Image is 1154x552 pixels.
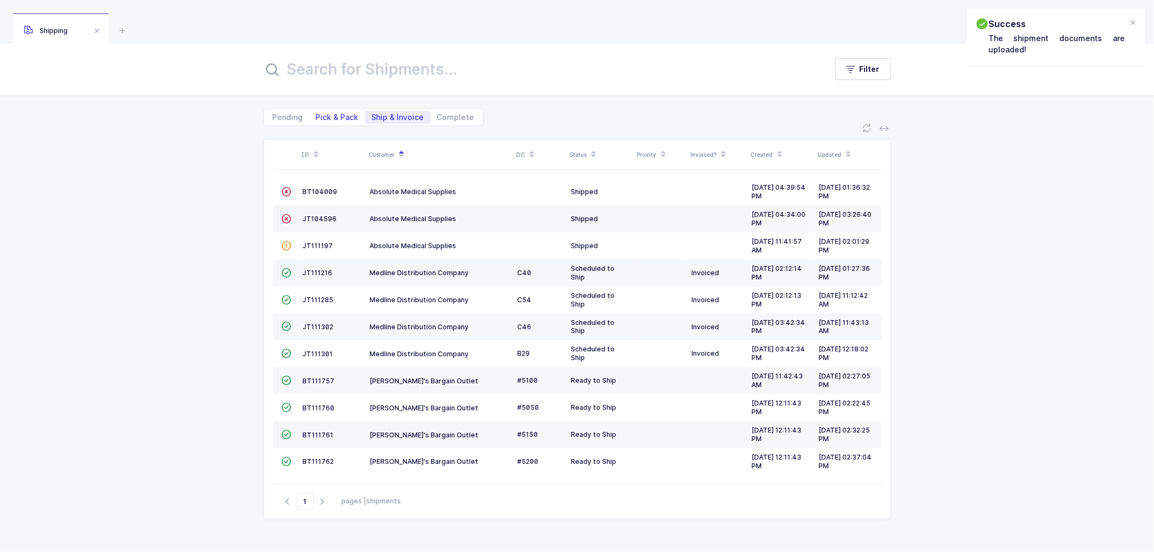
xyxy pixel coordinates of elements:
[570,145,631,164] div: Status
[819,264,871,281] span: [DATE] 01:27:36 PM
[342,496,401,506] div: pages | shipments
[571,457,617,465] span: Ready to Ship
[273,114,303,121] span: Pending
[988,32,1125,55] p: The shipment documents are uploaded!
[988,17,1125,30] h2: Success
[571,403,617,411] span: Ready to Ship
[24,26,68,35] span: Shipping
[303,377,335,385] span: BT111757
[819,318,869,335] span: [DATE] 11:43:13 AM
[303,323,334,331] span: JT111302
[303,215,337,223] span: JT104596
[752,399,802,416] span: [DATE] 12:11:43 PM
[571,188,598,196] span: Shipped
[303,188,338,196] span: BT104009
[752,345,806,362] span: [DATE] 03:42:34 PM
[637,145,684,164] div: Priority
[860,64,880,75] span: Filter
[752,318,806,335] span: [DATE] 03:42:34 PM
[370,457,479,465] span: [PERSON_NAME]'s Bargain Outlet
[835,58,891,80] button: Filter
[282,215,292,223] span: 
[518,349,530,357] span: B29
[819,291,868,308] span: [DATE] 11:12:42 AM
[303,296,334,304] span: JT111285
[819,399,871,416] span: [DATE] 02:22:45 PM
[819,183,871,200] span: [DATE] 01:36:32 PM
[282,349,292,357] span: 
[263,56,814,82] input: Search for Shipments...
[282,376,292,384] span: 
[316,114,359,121] span: Pick & Pack
[752,264,802,281] span: [DATE] 02:12:14 PM
[370,269,469,277] span: Medline Distribution Company
[437,114,474,121] span: Complete
[819,237,870,254] span: [DATE] 02:01:29 PM
[282,457,292,465] span: 
[282,188,292,196] span: 
[819,210,872,227] span: [DATE] 03:26:40 PM
[303,269,333,277] span: JT111216
[369,145,510,164] div: Customer
[370,188,457,196] span: Absolute Medical Supplies
[518,323,532,331] span: C46
[370,323,469,331] span: Medline Distribution Company
[518,296,532,304] span: C54
[370,431,479,439] span: [PERSON_NAME]'s Bargain Outlet
[282,322,292,330] span: 
[571,376,617,384] span: Ready to Ship
[518,403,539,411] span: #5050
[518,430,538,438] span: #5150
[296,493,314,510] span: Go to
[518,376,538,384] span: #5100
[302,145,362,164] div: ID
[571,242,598,250] span: Shipped
[819,345,869,362] span: [DATE] 12:18:02 PM
[303,431,334,439] span: BT111761
[751,145,812,164] div: Created
[370,377,479,385] span: [PERSON_NAME]'s Bargain Outlet
[517,145,564,164] div: DC
[571,215,598,223] span: Shipped
[752,453,802,470] span: [DATE] 12:11:43 PM
[282,403,292,411] span: 
[571,345,615,362] span: Scheduled to Ship
[282,296,292,304] span: 
[282,430,292,438] span: 
[303,457,334,465] span: BT111762
[571,291,615,308] span: Scheduled to Ship
[819,426,871,443] span: [DATE] 02:32:25 PM
[303,404,335,412] span: BT111760
[692,296,743,304] div: Invoiced
[819,453,872,470] span: [DATE] 02:37:04 PM
[752,426,802,443] span: [DATE] 12:11:43 PM
[752,237,802,254] span: [DATE] 11:41:57 AM
[752,291,802,308] span: [DATE] 02:12:13 PM
[370,242,457,250] span: Absolute Medical Supplies
[692,323,743,331] div: Invoiced
[692,269,743,277] div: Invoiced
[370,296,469,304] span: Medline Distribution Company
[370,350,469,358] span: Medline Distribution Company
[571,430,617,438] span: Ready to Ship
[282,242,292,250] span: 
[691,145,744,164] div: Invoiced?
[692,349,743,358] div: Invoiced
[752,183,806,200] span: [DATE] 04:39:54 PM
[819,372,871,389] span: [DATE] 02:27:05 PM
[571,264,615,281] span: Scheduled to Ship
[818,145,879,164] div: Updated
[518,457,539,465] span: #5200
[370,404,479,412] span: [PERSON_NAME]'s Bargain Outlet
[372,114,424,121] span: Ship & Invoice
[303,350,333,358] span: JT111301
[282,269,292,277] span: 
[370,215,457,223] span: Absolute Medical Supplies
[518,269,532,277] span: C40
[303,242,333,250] span: JT111197
[752,372,803,389] span: [DATE] 11:42:43 AM
[752,210,806,227] span: [DATE] 04:34:00 PM
[571,318,615,335] span: Scheduled to Ship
